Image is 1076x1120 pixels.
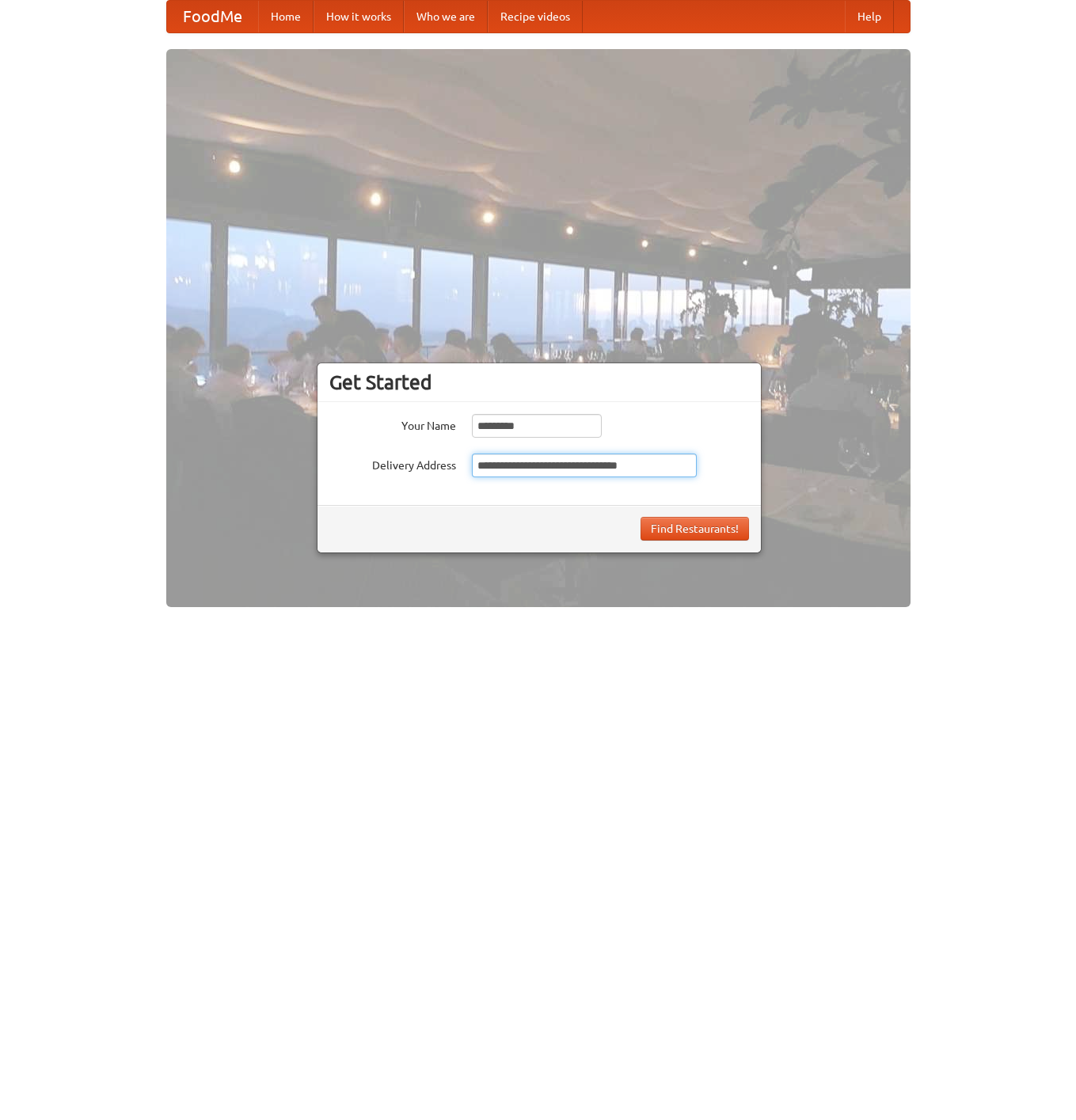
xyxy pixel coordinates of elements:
button: Find Restaurants! [641,517,749,541]
a: FoodMe [167,1,258,32]
h3: Get Started [329,370,749,394]
label: Your Name [329,414,456,434]
a: Help [845,1,894,32]
a: Home [258,1,314,32]
a: How it works [314,1,404,32]
a: Recipe videos [488,1,583,32]
a: Who we are [404,1,488,32]
label: Delivery Address [329,454,456,473]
